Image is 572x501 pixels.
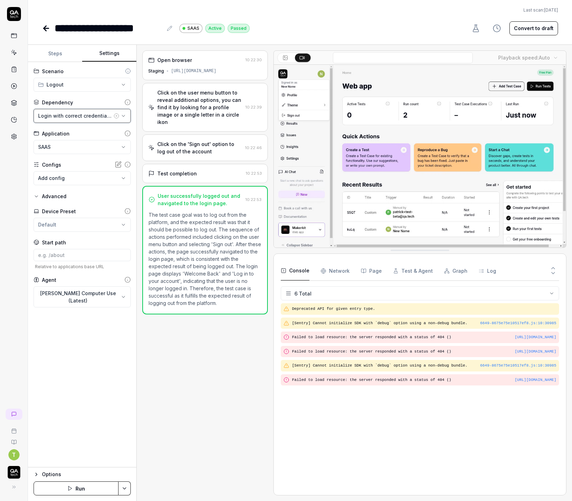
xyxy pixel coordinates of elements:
[34,481,119,495] button: Run
[292,334,556,340] pre: Failed to load resource: the server responded with a status of 404 ()
[42,99,73,106] div: Dependency
[509,21,558,35] button: Convert to draft
[444,261,467,281] button: Graph
[38,143,51,151] span: SAAS
[171,68,216,74] div: [URL][DOMAIN_NAME]
[292,349,556,355] pre: Failed to load resource: the server responded with a status of 404 ()
[205,24,225,33] div: Active
[523,7,558,13] button: Last scan:[DATE]
[515,377,556,383] button: [URL][DOMAIN_NAME]
[479,261,496,281] button: Log
[42,161,61,168] div: Configs
[292,306,556,312] pre: Deprecated API for given entry type.
[488,21,505,35] button: View version history
[480,320,556,326] div: 6649-8675e75e10517ef8.js : 10 : 30985
[8,449,20,460] button: T
[34,192,66,201] button: Advanced
[42,68,64,75] div: Scenario
[34,140,131,154] button: SAAS
[34,264,131,269] span: Relative to applications base URL
[34,78,131,92] button: Logout
[187,25,199,32] span: SAAS
[38,112,112,119] div: Login with correct credentials with spaces in email input field
[47,81,64,88] span: Logout
[246,171,262,176] time: 10:22:53
[42,470,131,479] div: Options
[544,7,558,13] time: [DATE]
[480,363,556,369] button: 6649-8675e75e10517ef8.js:10:30985
[6,409,22,420] a: New conversation
[245,197,262,202] time: 10:22:53
[292,320,556,326] pre: [Sentry] Cannot initialize SDK with `debug` option using a non-debug bundle.
[480,363,556,369] div: 6649-8675e75e10517ef8.js : 10 : 30985
[3,434,25,445] a: Documentation
[480,320,556,326] button: 6649-8675e75e10517ef8.js:10:30985
[42,208,76,215] div: Device Preset
[281,261,309,281] button: Console
[228,24,250,33] div: Passed
[38,221,56,228] div: Default
[8,466,20,479] img: QA Tech Logo
[321,261,350,281] button: Network
[515,334,556,340] button: [URL][DOMAIN_NAME]
[34,249,131,261] input: e.g. /about
[179,23,202,33] a: SAAS
[157,56,192,64] div: Open browser
[42,276,56,284] div: Agent
[245,145,262,150] time: 10:22:46
[393,261,433,281] button: Test & Agent
[292,363,556,369] pre: [Sentry] Cannot initialize SDK with `debug` option using a non-debug bundle.
[523,7,558,13] span: Last scan:
[245,57,262,62] time: 10:22:30
[42,192,66,201] div: Advanced
[157,89,243,126] div: Click on the user menu button to reveal additional options, you can find it by looking for a prof...
[42,239,66,246] div: Start path
[245,105,262,110] time: 10:22:39
[34,470,131,479] button: Options
[34,218,131,232] button: Default
[292,377,556,383] pre: Failed to load resource: the server responded with a status of 404 ()
[157,140,242,155] div: Click on the 'Sign out' option to log out of the account
[42,130,70,137] div: Application
[361,261,382,281] button: Page
[3,460,25,480] button: QA Tech Logo
[28,45,82,62] button: Steps
[149,211,262,307] p: The test case goal was to log out from the platform, and the expected result was that it should b...
[34,109,131,123] button: Login with correct credentials with spaces in email input field
[3,423,25,434] a: Book a call with us
[498,54,550,61] div: Playback speed:
[82,45,136,62] button: Settings
[148,68,164,74] div: Staging
[515,349,556,355] button: [URL][DOMAIN_NAME]
[158,192,243,207] div: User successfully logged out and navigated to the login page.
[157,170,197,177] div: Test completion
